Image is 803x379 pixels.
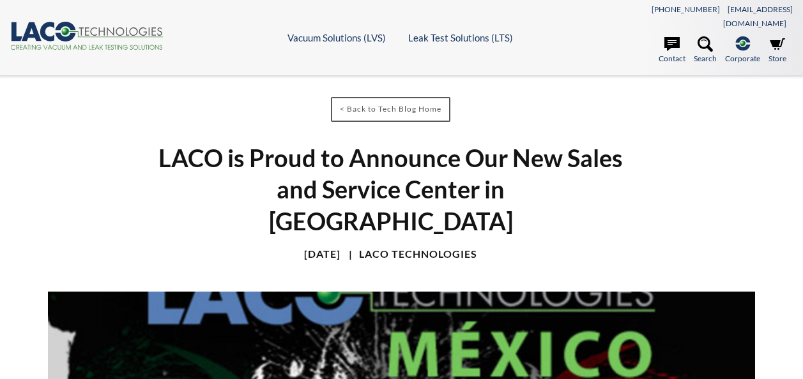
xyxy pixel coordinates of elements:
[408,32,513,43] a: Leak Test Solutions (LTS)
[652,4,720,14] a: [PHONE_NUMBER]
[342,248,477,261] h4: LACO Technologies
[304,248,340,261] h4: [DATE]
[725,52,760,64] span: Corporate
[723,4,793,28] a: [EMAIL_ADDRESS][DOMAIN_NAME]
[659,36,685,64] a: Contact
[769,36,786,64] a: Store
[331,97,450,122] a: < Back to Tech Blog Home
[287,32,386,43] a: Vacuum Solutions (LVS)
[155,142,627,237] h1: LACO is Proud to Announce Our New Sales and Service Center in [GEOGRAPHIC_DATA]
[694,36,717,64] a: Search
